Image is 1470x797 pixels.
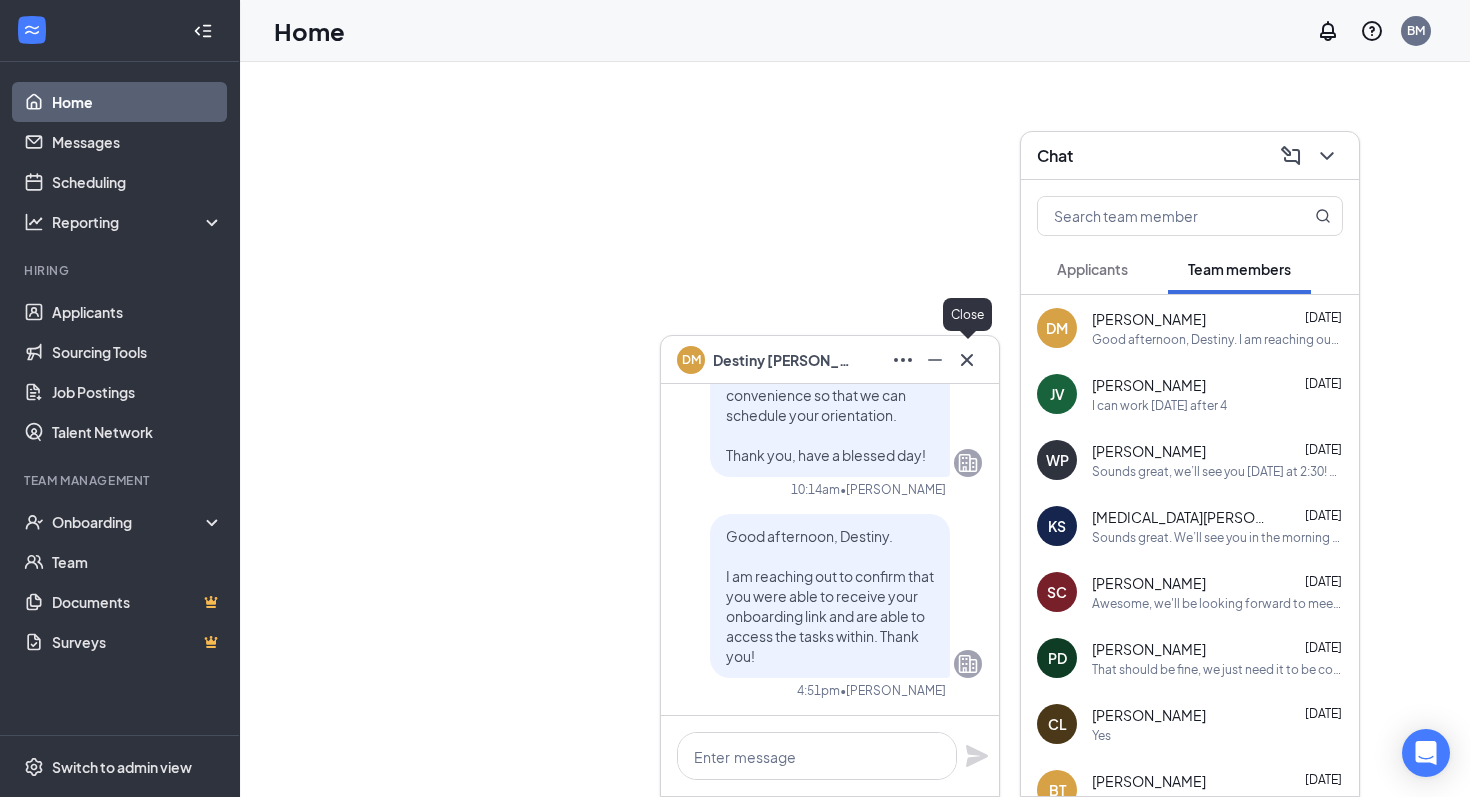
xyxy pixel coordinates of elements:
span: [PERSON_NAME] [1092,639,1206,659]
div: Sounds great. We’ll see you in the morning at 9:00 Am! [1092,529,1343,546]
div: KS [1048,516,1066,536]
span: [PERSON_NAME] [1092,441,1206,461]
a: SurveysCrown [52,622,223,662]
svg: Company [956,652,980,676]
svg: Minimize [923,348,947,372]
span: • [PERSON_NAME] [840,682,946,699]
button: ComposeMessage [1275,140,1307,172]
div: Yes [1092,727,1111,744]
a: Scheduling [52,162,223,202]
svg: Company [956,451,980,475]
div: Team Management [24,472,219,489]
a: Applicants [52,292,223,332]
h1: Home [274,14,345,48]
button: Ellipses [887,344,919,376]
span: Team members [1188,260,1291,278]
div: Switch to admin view [52,757,192,777]
span: [MEDICAL_DATA][PERSON_NAME] [1092,507,1272,527]
span: [DATE] [1305,772,1342,787]
a: DocumentsCrown [52,582,223,622]
a: Messages [52,122,223,162]
div: PD [1048,648,1067,668]
button: Minimize [919,344,951,376]
div: Reporting [52,212,224,232]
span: [DATE] [1305,640,1342,655]
div: CL [1048,714,1067,734]
a: Home [52,82,223,122]
svg: QuestionInfo [1360,19,1384,43]
div: Onboarding [52,512,206,532]
span: [DATE] [1305,574,1342,589]
div: I can work [DATE] after 4 [1092,397,1227,414]
svg: Notifications [1316,19,1340,43]
a: Team [52,542,223,582]
svg: WorkstreamLogo [22,20,42,40]
span: [PERSON_NAME] [1092,705,1206,725]
div: Good afternoon, Destiny. I am reaching out to confirm that you were able to receive your onboardi... [1092,331,1343,348]
div: JV [1050,384,1065,404]
span: [DATE] [1305,508,1342,523]
span: [PERSON_NAME] [1092,309,1206,329]
span: [PERSON_NAME] [1092,375,1206,395]
div: Hiring [24,262,219,279]
div: WP [1046,450,1069,470]
svg: Analysis [24,212,44,232]
span: [PERSON_NAME] [1092,573,1206,593]
span: [DATE] [1305,310,1342,325]
div: Awesome, we'll be looking forward to meeting with you! Welcome to the team! [1092,595,1343,612]
a: Job Postings [52,372,223,412]
span: [PERSON_NAME] [1092,771,1206,791]
svg: UserCheck [24,512,44,532]
div: That should be fine, we just need it to be correct and able to be scanned into our system. We'll ... [1092,661,1343,678]
button: Cross [951,344,983,376]
svg: Plane [965,744,989,768]
a: Sourcing Tools [52,332,223,372]
svg: MagnifyingGlass [1315,208,1331,224]
svg: Settings [24,757,44,777]
div: Open Intercom Messenger [1402,729,1450,777]
span: Destiny [PERSON_NAME] [713,349,853,371]
div: Sounds great, we’ll see you [DATE] at 2:30! Make sure to bring your photo ID, Social Security Car... [1092,463,1343,480]
button: ChevronDown [1311,140,1343,172]
div: 10:14am [791,481,840,498]
svg: ChevronDown [1315,144,1339,168]
span: [DATE] [1305,706,1342,721]
svg: ComposeMessage [1279,144,1303,168]
div: 4:51pm [797,682,840,699]
div: Close [943,298,992,331]
svg: Ellipses [891,348,915,372]
input: Search team member [1038,197,1275,235]
span: Good afternoon, Destiny. I am reaching out to confirm that you were able to receive your onboardi... [726,527,934,665]
h3: Chat [1037,145,1073,167]
a: Talent Network [52,412,223,452]
div: BM [1407,22,1425,39]
span: • [PERSON_NAME] [840,481,946,498]
span: Applicants [1057,260,1128,278]
div: DM [1046,318,1068,338]
div: SC [1047,582,1067,602]
span: [DATE] [1305,442,1342,457]
span: [DATE] [1305,376,1342,391]
svg: Collapse [193,21,213,41]
svg: Cross [955,348,979,372]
